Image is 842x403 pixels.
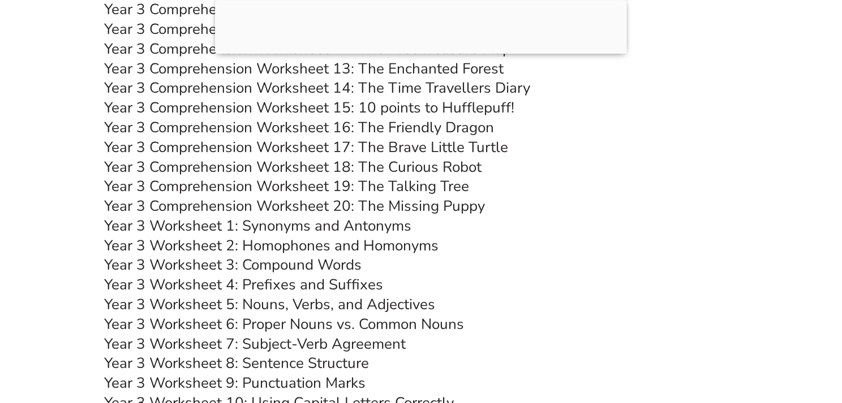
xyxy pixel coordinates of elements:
[104,176,469,196] a: Year 3 Comprehension Worksheet 19: The Talking Tree
[104,19,489,39] a: Year 3 Comprehension Worksheet 11: The Mysterious Key
[104,353,369,373] a: Year 3 Worksheet 8: Sentence Structure
[104,39,511,59] a: Year 3 Comprehension Worksheet 12: The Lost Treasure Map
[104,78,530,98] a: Year 3 Comprehension Worksheet 14: The Time Travellers Diary
[104,59,504,79] a: Year 3 Comprehension Worksheet 13: The Enchanted Forest
[104,314,464,334] a: Year 3 Worksheet 6: Proper Nouns vs. Common Nouns
[104,294,435,314] a: Year 3 Worksheet 5: Nouns, Verbs, and Adjectives
[654,276,842,403] iframe: Chat Widget
[104,216,411,236] a: Year 3 Worksheet 1: Synonyms and Antonyms
[104,255,362,275] a: Year 3 Worksheet 3: Compound Words
[104,275,383,294] a: Year 3 Worksheet 4: Prefixes and Suffixes
[104,334,406,354] a: Year 3 Worksheet 7: Subject-Verb Agreement
[104,236,439,255] a: Year 3 Worksheet 2: Homophones and Homonyms
[104,98,514,118] a: Year 3 Comprehension Worksheet 15: 10 points to Hufflepuff!
[104,118,494,137] a: Year 3 Comprehension Worksheet 16: The Friendly Dragon
[104,196,485,216] a: Year 3 Comprehension Worksheet 20: The Missing Puppy
[104,157,482,177] a: Year 3 Comprehension Worksheet 18: The Curious Robot
[104,137,508,157] a: Year 3 Comprehension Worksheet 17: The Brave Little Turtle
[104,373,366,393] a: Year 3 Worksheet 9: Punctuation Marks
